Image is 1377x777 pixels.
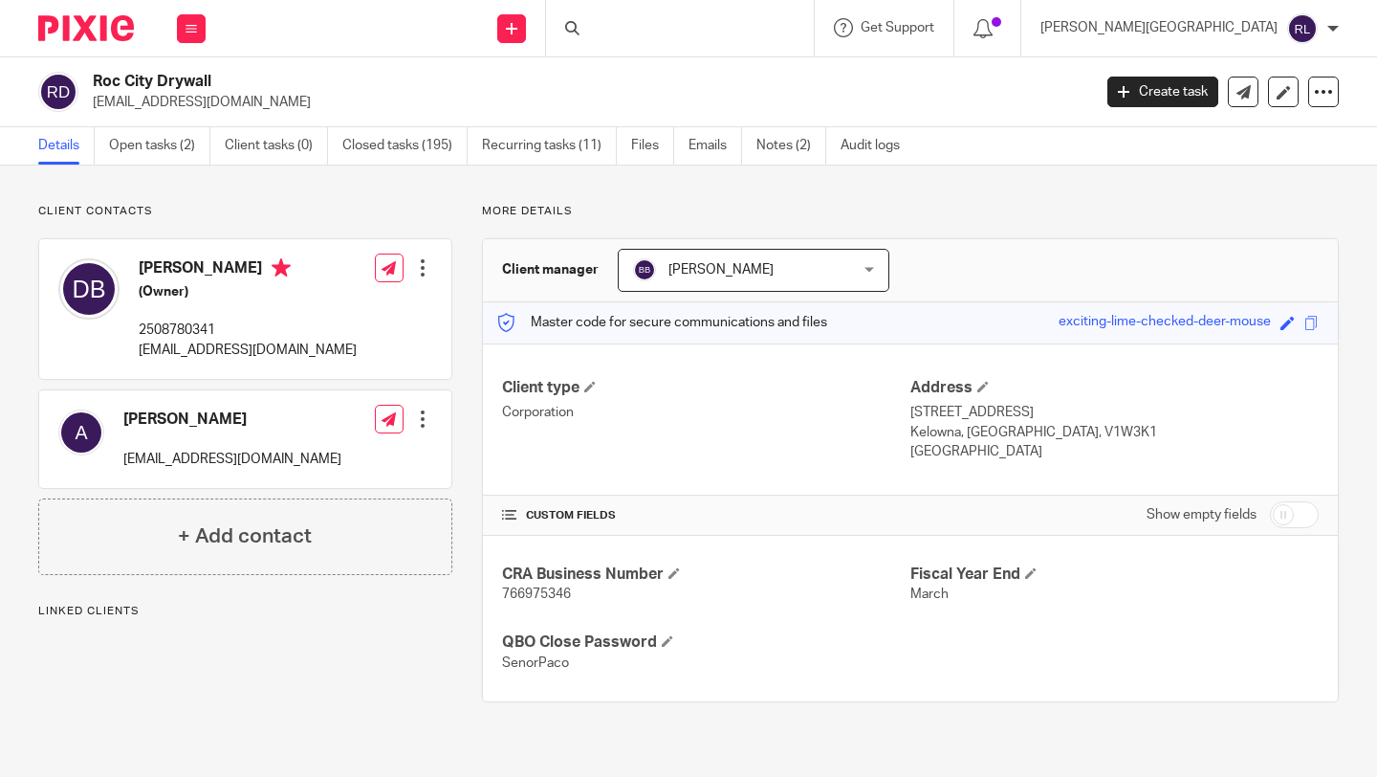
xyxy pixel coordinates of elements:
[93,72,882,92] h2: Roc City Drywall
[38,127,95,165] a: Details
[109,127,210,165] a: Open tasks (2)
[38,15,134,41] img: Pixie
[1107,77,1218,107] a: Create task
[482,204,1339,219] p: More details
[38,604,452,619] p: Linked clients
[123,450,341,469] p: [EMAIL_ADDRESS][DOMAIN_NAME]
[272,258,291,277] i: Primary
[841,127,914,165] a: Audit logs
[502,588,571,601] span: 766975346
[139,282,357,301] h5: (Owner)
[1059,312,1271,334] div: exciting-lime-checked-deer-mouse
[139,258,357,282] h4: [PERSON_NAME]
[502,633,910,653] h4: QBO Close Password
[502,565,910,585] h4: CRA Business Number
[910,378,1319,398] h4: Address
[688,127,742,165] a: Emails
[1147,505,1257,524] label: Show empty fields
[910,565,1319,585] h4: Fiscal Year End
[38,72,78,112] img: svg%3E
[497,313,827,332] p: Master code for secure communications and files
[502,656,569,670] span: SenorPaco
[502,378,910,398] h4: Client type
[910,403,1319,422] p: [STREET_ADDRESS]
[38,204,452,219] p: Client contacts
[910,588,949,601] span: March
[668,263,774,277] span: [PERSON_NAME]
[910,423,1319,442] p: Kelowna, [GEOGRAPHIC_DATA], V1W3K1
[178,522,312,551] h4: + Add contact
[58,258,120,320] img: svg%3E
[910,442,1319,461] p: [GEOGRAPHIC_DATA]
[58,410,104,455] img: svg%3E
[502,260,599,279] h3: Client manager
[633,258,656,281] img: svg%3E
[756,127,826,165] a: Notes (2)
[502,403,910,422] p: Corporation
[502,508,910,523] h4: CUSTOM FIELDS
[631,127,674,165] a: Files
[93,93,1079,112] p: [EMAIL_ADDRESS][DOMAIN_NAME]
[342,127,468,165] a: Closed tasks (195)
[225,127,328,165] a: Client tasks (0)
[482,127,617,165] a: Recurring tasks (11)
[1287,13,1318,44] img: svg%3E
[861,21,934,34] span: Get Support
[139,341,357,360] p: [EMAIL_ADDRESS][DOMAIN_NAME]
[1040,18,1278,37] p: [PERSON_NAME][GEOGRAPHIC_DATA]
[139,321,357,340] p: 2508780341
[123,410,341,430] h4: [PERSON_NAME]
